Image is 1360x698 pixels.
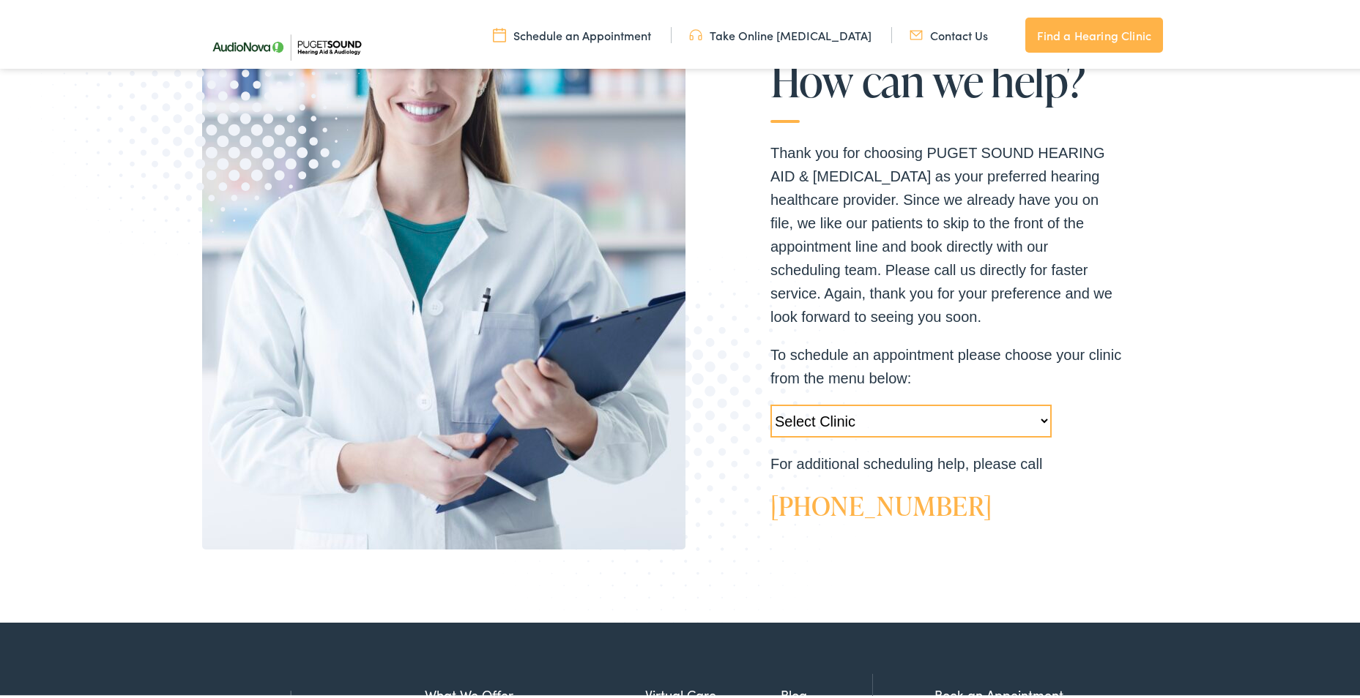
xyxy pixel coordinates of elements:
[770,449,1122,473] p: For additional scheduling help, please call
[770,484,992,521] a: [PHONE_NUMBER]
[689,24,872,40] a: Take Online [MEDICAL_DATA]
[493,24,506,40] img: utility icon
[770,340,1122,387] p: To schedule an appointment please choose your clinic from the menu below:
[492,252,879,650] img: Bottom portion of a graphic image with a halftone pattern, adding to the site's aesthetic appeal.
[689,24,702,40] img: utility icon
[932,53,983,102] span: we
[493,24,651,40] a: Schedule an Appointment
[991,53,1085,102] span: help?
[770,53,853,102] span: How
[910,24,923,40] img: utility icon
[1025,15,1163,50] a: Find a Hearing Clinic
[862,53,924,102] span: can
[910,24,988,40] a: Contact Us
[770,138,1122,326] p: Thank you for choosing PUGET SOUND HEARING AID & [MEDICAL_DATA] as your preferred hearing healthc...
